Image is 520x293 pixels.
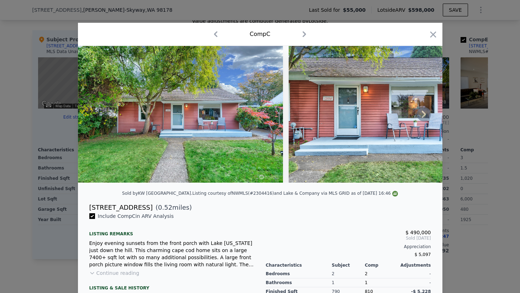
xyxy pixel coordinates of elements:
div: 1 [365,278,398,287]
div: Comp [365,262,398,268]
span: Include Comp C in ARV Analysis [95,213,177,219]
img: Property Img [78,46,283,183]
div: Comp C [250,30,270,38]
div: Enjoy evening sunsets from the front porch with Lake [US_STATE] just down the hill. This charming... [89,240,254,268]
div: LISTING & SALE HISTORY [89,285,254,292]
div: [STREET_ADDRESS] [89,203,153,213]
img: Property Img [289,46,494,183]
div: Bathrooms [266,278,332,287]
div: 2 [332,270,365,278]
img: NWMLS Logo [392,191,398,197]
div: Subject [332,262,365,268]
div: Listing courtesy of NWMLS (#2304416) and Lake & Company via MLS GRID as of [DATE] 16:46 [193,191,398,196]
div: - [398,278,431,287]
span: 2 [365,271,368,276]
div: Characteristics [266,262,332,268]
span: 0.52 [158,204,172,211]
div: Listing remarks [89,225,254,237]
div: Sold by KW [GEOGRAPHIC_DATA] . [122,191,193,196]
div: - [398,270,431,278]
button: Continue reading [89,270,140,277]
span: ( miles) [153,203,192,213]
span: $ 490,000 [405,230,431,235]
div: Appreciation [266,244,431,250]
div: Adjustments [398,262,431,268]
div: Bedrooms [266,270,332,278]
span: Sold [DATE] [266,235,431,241]
div: 1 [332,278,365,287]
span: $ 5,097 [415,252,431,257]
